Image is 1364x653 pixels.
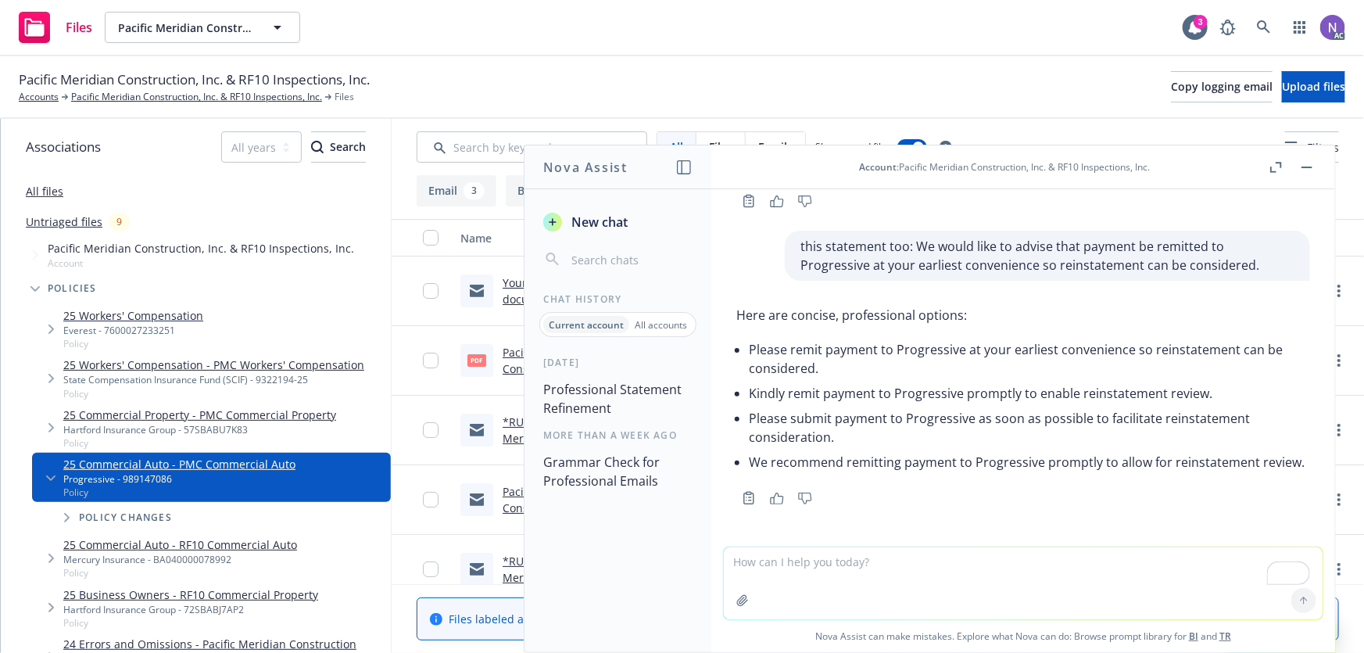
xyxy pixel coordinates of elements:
button: Thumbs down [793,190,818,212]
div: Hartford Insurance Group - 57SBABU7K83 [63,423,336,436]
input: Search by keyword... [417,131,647,163]
div: Hartford Insurance Group - 72SBABJ7AP2 [63,603,318,616]
span: Policy [63,616,318,630]
span: Show nested files [815,140,891,153]
div: Search [311,132,366,162]
button: Professional Statement Refinement [537,375,699,422]
span: All [670,138,683,155]
button: Pacific Meridian Construction, Inc. & RF10 Inspections, Inc. [105,12,300,43]
a: Switch app [1284,12,1316,43]
a: more [1330,351,1348,370]
div: State Compensation Insurance Fund (SCIF) - 9322194-25 [63,373,364,386]
span: Policy [63,337,203,350]
span: Upload files [1282,79,1345,94]
p: Current account [549,318,624,332]
span: Policy [63,387,364,400]
div: Name [460,230,603,246]
button: SearchSearch [311,131,366,163]
li: Kindly remit payment to Progressive promptly to enable reinstatement review. [749,381,1310,406]
span: Policy [63,486,295,499]
span: Files labeled as "Auto ID card" are hidden. [449,611,777,627]
button: BOR Confirmation [506,175,653,206]
h1: Nova Assist [543,158,628,177]
a: *RUSH* Pacific Meridian Construction Inc - Commercial Auto #989147086: BOR Effective Immediately ... [503,414,614,561]
span: Nova Assist can make mistakes. Explore what Nova can do: Browse prompt library for and [718,620,1329,652]
div: 3 [1194,15,1208,29]
svg: Copy to clipboard [742,491,756,505]
a: Your Commercial Auto document.eml [503,275,620,307]
a: 24 Errors and Omissions - Pacific Meridian Construction [63,636,356,652]
a: Pacific Meridian Construction, Inc. & RF10 Inspections, Inc. [71,90,322,104]
textarea: To enrich screen reader interactions, please activate Accessibility in Grammarly extension settings [724,547,1323,619]
a: Pacific Meridian Construction, Inc. - Commercial Auto #989147086: Progressive BOR [503,484,602,565]
span: New chat [568,213,628,231]
a: TR [1219,630,1231,643]
input: Toggle Row Selected [423,353,439,368]
div: Mercury Insurance - BA040000078992 [63,553,297,566]
button: New chat [537,208,699,236]
a: 25 Business Owners - RF10 Commercial Property [63,587,318,603]
span: pdf [467,354,486,366]
a: 25 Commercial Auto - RF10 Commercial Auto [63,536,297,553]
img: photo [1320,15,1345,40]
p: All accounts [635,318,687,332]
input: Toggle Row Selected [423,562,439,577]
span: Policy [63,436,336,450]
span: Files [709,138,732,155]
div: Progressive - 989147086 [63,472,295,486]
button: Thumbs down [793,487,818,509]
a: Accounts [19,90,59,104]
a: more [1330,560,1348,579]
a: Untriaged files [26,213,102,230]
span: Filters [1307,139,1339,156]
svg: Search [311,141,324,153]
a: more [1330,282,1348,300]
a: Search [1248,12,1280,43]
span: Copy logging email [1171,79,1273,94]
span: Policies [48,284,97,293]
p: this statement too: We would like to advise that payment be remitted to Progressive at your earli... [800,237,1294,274]
span: Files [66,21,92,34]
input: Toggle Row Selected [423,283,439,299]
a: Files [13,5,98,49]
a: 25 Workers' Compensation [63,307,203,324]
div: 9 [109,213,130,231]
button: Grammar Check for Professional Emails [537,448,699,495]
a: more [1330,421,1348,440]
a: Pacific Meridian Construction, Inc._Commercial Auto #989147086_BOR Confirmation.pdf [503,345,616,425]
a: *RUSH* Pacific Meridian Construction Inc - Commercial Auto #989147086: BOR Effective Immediately [503,554,614,651]
div: Everest - 7600027233251 [63,324,203,337]
span: Pacific Meridian Construction, Inc. & RF10 Inspections, Inc. [118,20,253,36]
svg: Copy to clipboard [742,194,756,208]
span: Files [335,90,354,104]
span: Pacific Meridian Construction, Inc. & RF10 Inspections, Inc. [19,70,370,90]
a: All files [26,184,63,199]
input: Search chats [568,249,693,271]
a: BI [1189,630,1198,643]
div: More than a week ago [524,429,711,442]
a: 25 Commercial Auto - PMC Commercial Auto [63,456,295,472]
div: Chat History [524,292,711,306]
p: Here are concise, professional options: [736,306,1310,325]
a: 25 Commercial Property - PMC Commercial Property [63,407,336,423]
input: Toggle Row Selected [423,492,439,508]
input: Select all [423,230,439,246]
li: Please remit payment to Progressive at your earliest convenience so reinstatement can be considered. [749,337,1310,381]
div: [DATE] [524,356,711,369]
div: : Pacific Meridian Construction, Inc. & RF10 Inspections, Inc. [859,160,1150,174]
li: We recommend remitting payment to Progressive promptly to allow for reinstatement review. [749,450,1310,475]
span: Policy changes [79,513,172,522]
input: Toggle Row Selected [423,422,439,438]
a: 25 Workers' Compensation - PMC Workers' Compensation [63,357,364,373]
span: Pacific Meridian Construction, Inc. & RF10 Inspections, Inc. [48,240,354,257]
button: Email [417,175,496,206]
div: 3 [464,182,485,199]
span: Account [859,160,897,174]
span: Policy [63,566,297,579]
span: Emails [758,138,793,155]
li: Please submit payment to Progressive as soon as possible to facilitate reinstatement consideration. [749,406,1310,450]
span: Filters [1285,139,1339,156]
a: Report a Bug [1212,12,1244,43]
button: Filters [1285,131,1339,163]
button: Name [454,219,626,257]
